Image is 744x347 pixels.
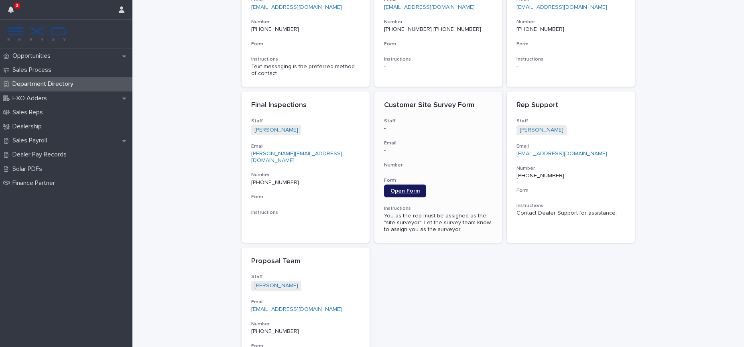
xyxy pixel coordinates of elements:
a: [EMAIL_ADDRESS][DOMAIN_NAME] [251,4,342,10]
a: Rep SupportStaff[PERSON_NAME] Email[EMAIL_ADDRESS][DOMAIN_NAME]Number[PHONE_NUMBER]FormInstructio... [507,91,635,243]
h3: Staff [251,274,360,280]
p: 3 [16,3,18,8]
p: Sales Payroll [9,137,53,144]
a: [EMAIL_ADDRESS][DOMAIN_NAME] [251,306,342,312]
a: Customer Site Survey FormStaff-Email-NumberFormOpen FormInstructionsYou as the rep must be assign... [374,91,502,243]
h3: Number [516,165,625,172]
a: Open Form [384,185,426,197]
h3: Form [251,194,360,200]
a: [PERSON_NAME][EMAIL_ADDRESS][DOMAIN_NAME] [251,151,342,163]
a: [PHONE_NUMBER] [251,329,299,334]
p: Dealership [9,123,48,130]
p: Department Directory [9,80,80,88]
h3: Number [384,19,493,25]
h3: Number [516,19,625,25]
p: Solar PDFs [9,165,49,173]
div: - [516,63,625,70]
h3: Form [384,41,493,47]
h3: Staff [384,118,493,124]
a: [EMAIL_ADDRESS][DOMAIN_NAME] [384,4,475,10]
h3: Instructions [384,205,493,212]
a: [PHONE_NUMBER] [516,26,564,32]
div: - [384,63,493,70]
p: Sales Process [9,66,58,74]
h3: Email [251,299,360,305]
p: Dealer Pay Records [9,151,73,158]
h3: Number [251,172,360,178]
div: 3 [8,5,18,19]
p: - [384,147,493,154]
h3: Email [251,143,360,150]
h3: Instructions [516,203,625,209]
h3: Form [516,41,625,47]
p: Final Inspections [251,101,360,110]
h3: Form [251,41,360,47]
a: [PHONE_NUMBER] [251,180,299,185]
a: [PHONE_NUMBER] [516,173,564,179]
a: [PERSON_NAME] [254,127,298,134]
p: Finance Partner [9,179,61,187]
p: Opportunities [9,52,57,60]
div: Contact Dealer Support for assistance. [516,210,625,217]
h3: Instructions [384,56,493,63]
h3: Number [384,162,493,168]
h3: Staff [251,118,360,124]
h3: Instructions [251,56,360,63]
span: Open Form [390,188,420,194]
p: Proposal Team [251,257,360,266]
a: [EMAIL_ADDRESS][DOMAIN_NAME] [516,151,607,156]
a: [EMAIL_ADDRESS][DOMAIN_NAME] [516,4,607,10]
a: Final InspectionsStaff[PERSON_NAME] Email[PERSON_NAME][EMAIL_ADDRESS][DOMAIN_NAME]Number[PHONE_NU... [242,91,370,243]
p: - [384,125,493,132]
h3: Number [251,19,360,25]
p: Rep Support [516,101,625,110]
p: EXO Adders [9,95,53,102]
p: Sales Reps [9,109,49,116]
h3: Email [384,140,493,146]
h3: Instructions [516,56,625,63]
h3: Instructions [251,209,360,216]
h3: Number [251,321,360,327]
p: Customer Site Survey Form [384,101,493,110]
a: [PHONE_NUMBER] [251,26,299,32]
div: - [251,217,360,223]
div: You as the rep must be assigned as the "site surveyor". Let the survey team know to assign you as... [384,213,493,233]
h3: Staff [516,118,625,124]
a: [PERSON_NAME] [520,127,563,134]
a: [PHONE_NUMBER] [PHONE_NUMBER] [384,26,481,32]
h3: Form [516,187,625,194]
div: Text messaging is the preferred method of contact [251,63,360,77]
a: [PERSON_NAME] [254,282,298,289]
h3: Form [384,177,493,184]
img: FKS5r6ZBThi8E5hshIGi [6,26,67,42]
h3: Email [516,143,625,150]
